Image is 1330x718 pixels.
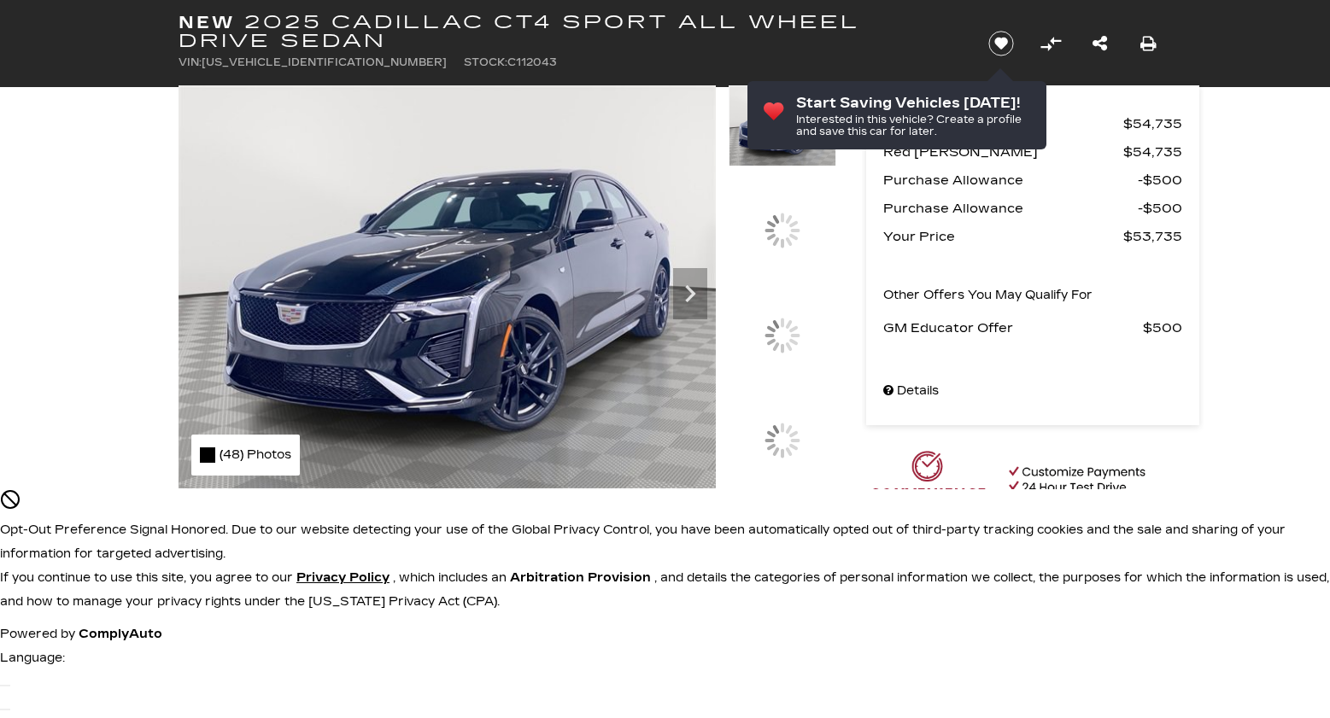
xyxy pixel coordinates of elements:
u: Privacy Policy [296,570,390,585]
span: [US_VEHICLE_IDENTIFICATION_NUMBER] [202,56,447,68]
span: Red [PERSON_NAME] [883,140,1123,164]
a: Share this New 2025 Cadillac CT4 Sport All Wheel Drive Sedan [1093,32,1107,55]
span: Stock: [464,56,507,68]
span: $500 [1138,168,1182,192]
span: Purchase Allowance [883,196,1138,220]
span: $500 [1143,316,1182,340]
div: (48) Photos [191,435,300,476]
a: Red [PERSON_NAME] $54,735 [883,140,1182,164]
a: ComplyAuto [79,627,162,641]
span: C112043 [507,56,557,68]
a: GM Educator Offer $500 [883,316,1182,340]
a: Purchase Allowance $500 [883,196,1182,220]
strong: New [179,12,235,32]
span: GM Educator Offer [883,316,1143,340]
a: MSRP $54,735 [883,112,1182,136]
a: Your Price $53,735 [883,225,1182,248]
button: Compare vehicle [1038,31,1063,56]
span: MSRP [883,112,1123,136]
p: Other Offers You May Qualify For [883,283,1093,307]
span: $54,735 [1123,140,1182,164]
span: $54,735 [1123,112,1182,136]
span: Purchase Allowance [883,168,1138,192]
span: $500 [1138,196,1182,220]
a: Print this New 2025 Cadillac CT4 Sport All Wheel Drive Sedan [1140,32,1157,55]
span: Your Price [883,225,1123,248]
a: Purchase Allowance $500 [883,168,1182,192]
a: Privacy Policy [296,570,393,585]
button: Save vehicle [982,30,1020,57]
img: New 2025 Black Raven Cadillac Sport image 1 [729,85,836,166]
h1: 2025 Cadillac CT4 Sport All Wheel Drive Sedan [179,13,960,50]
span: VIN: [179,56,202,68]
strong: Arbitration Provision [510,570,651,585]
a: Details [883,379,1182,403]
span: $53,735 [1123,225,1182,248]
img: New 2025 Black Raven Cadillac Sport image 1 [179,85,716,488]
div: Next [673,268,707,319]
